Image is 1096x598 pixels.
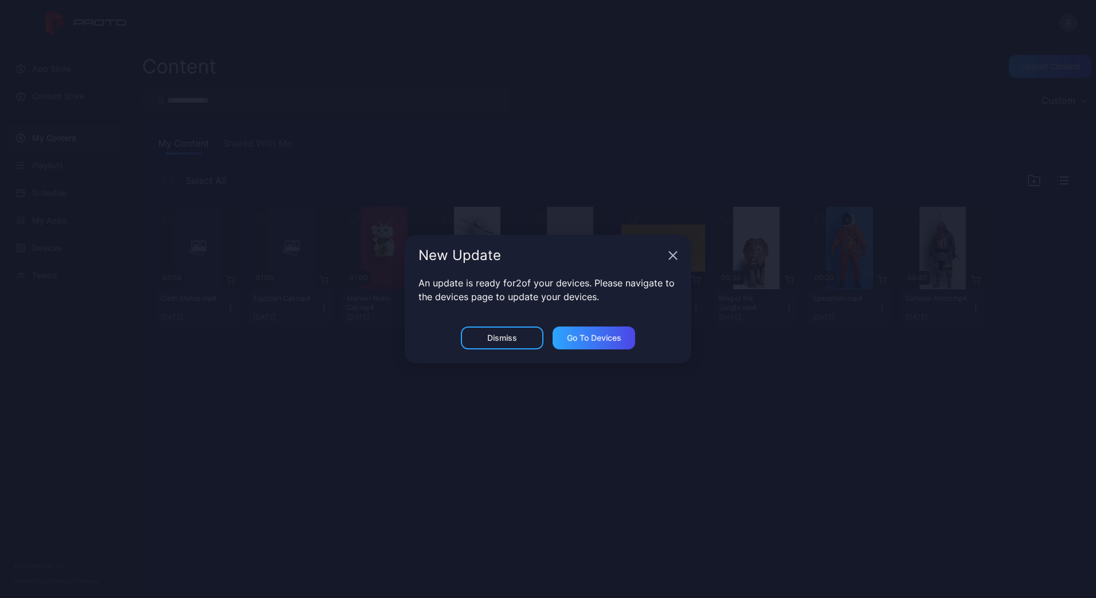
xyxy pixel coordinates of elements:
div: Go to devices [567,333,621,343]
div: New Update [418,249,664,262]
button: Dismiss [461,326,543,349]
p: An update is ready for 2 of your devices. Please navigate to the devices page to update your devi... [418,276,678,304]
button: Go to devices [553,326,635,349]
div: Dismiss [487,333,517,343]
